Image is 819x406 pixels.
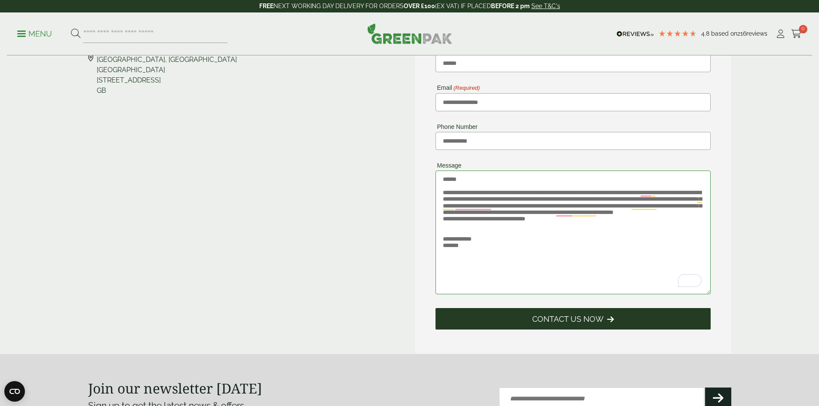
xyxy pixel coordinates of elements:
img: REVIEWS.io [617,31,654,37]
span: (Required) [453,85,480,91]
span: reviews [746,30,767,37]
strong: OVER £100 [404,3,435,9]
p: Menu [17,29,52,39]
label: Email [436,85,480,91]
span: 0 [799,25,807,34]
a: See T&C's [531,3,560,9]
div: 4.79 Stars [658,30,697,37]
span: 216 [737,30,746,37]
strong: FREE [259,3,273,9]
i: My Account [775,30,786,38]
button: Contact Us Now [436,308,711,330]
strong: BEFORE 2 pm [491,3,530,9]
a: Menu [17,29,52,37]
div: [GEOGRAPHIC_DATA], [GEOGRAPHIC_DATA] [GEOGRAPHIC_DATA] [STREET_ADDRESS] GB [97,55,237,96]
span: Based on [711,30,737,37]
span: 4.8 [701,30,711,37]
button: Open CMP widget [4,381,25,402]
strong: Join our newsletter [DATE] [88,379,262,397]
span: Contact Us Now [532,314,604,324]
i: Cart [791,30,802,38]
a: 0 [791,27,802,40]
img: GreenPak Supplies [367,23,452,44]
textarea: To enrich screen reader interactions, please activate Accessibility in Grammarly extension settings [436,171,711,294]
label: Phone Number [436,124,478,130]
label: Message [436,162,462,168]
